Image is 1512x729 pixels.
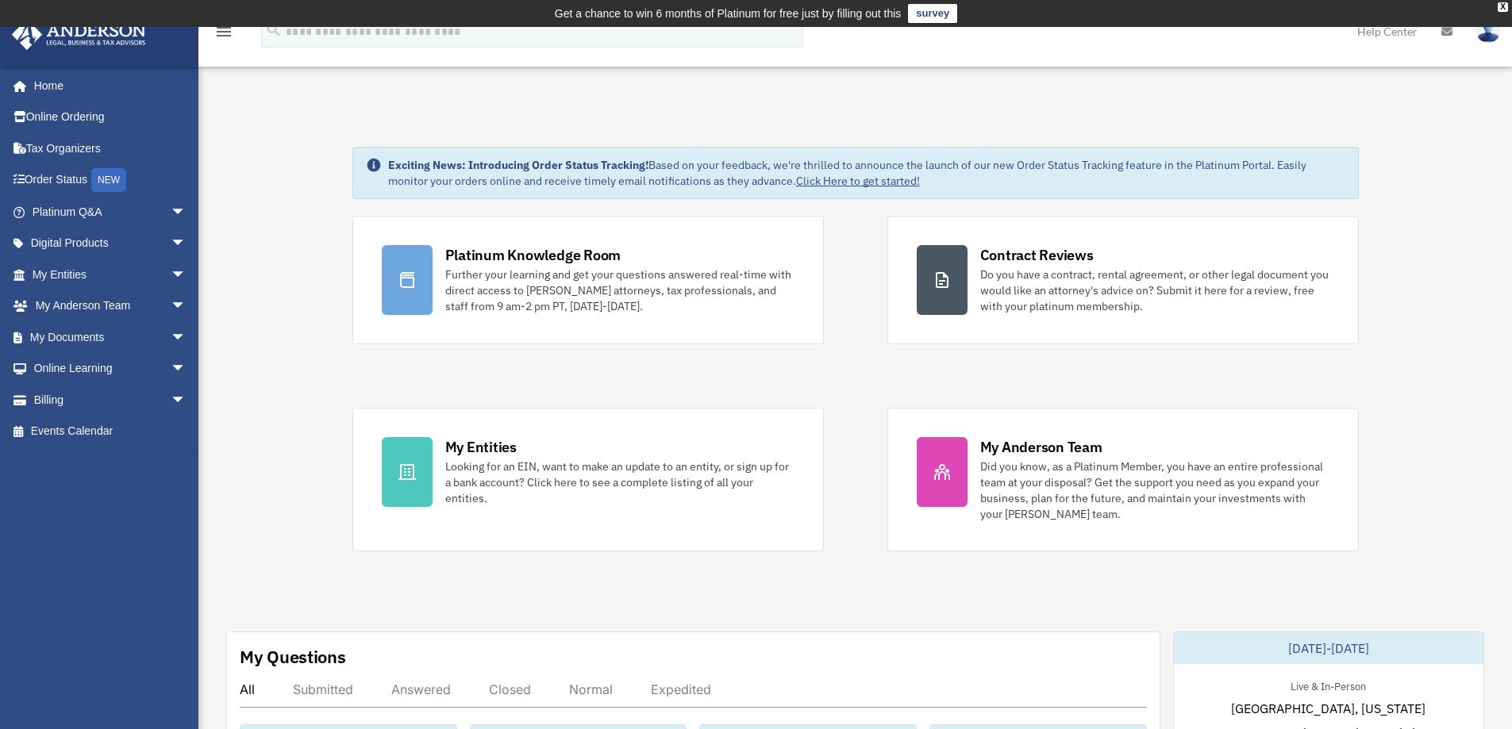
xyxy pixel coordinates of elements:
[980,459,1329,522] div: Did you know, as a Platinum Member, you have an entire professional team at your disposal? Get th...
[352,408,824,551] a: My Entities Looking for an EIN, want to make an update to an entity, or sign up for a bank accoun...
[1498,2,1508,12] div: close
[489,681,531,697] div: Closed
[569,681,613,697] div: Normal
[11,228,210,259] a: Digital Productsarrow_drop_down
[214,22,233,41] i: menu
[171,228,202,260] span: arrow_drop_down
[1174,632,1483,664] div: [DATE]-[DATE]
[293,681,353,697] div: Submitted
[1476,20,1500,43] img: User Pic
[171,290,202,323] span: arrow_drop_down
[651,681,711,697] div: Expedited
[11,384,210,416] a: Billingarrow_drop_down
[11,196,210,228] a: Platinum Q&Aarrow_drop_down
[908,4,957,23] a: survey
[11,70,202,102] a: Home
[11,290,210,322] a: My Anderson Teamarrow_drop_down
[980,245,1094,265] div: Contract Reviews
[445,459,794,506] div: Looking for an EIN, want to make an update to an entity, or sign up for a bank account? Click her...
[11,259,210,290] a: My Entitiesarrow_drop_down
[171,321,202,354] span: arrow_drop_down
[171,353,202,386] span: arrow_drop_down
[7,19,151,50] img: Anderson Advisors Platinum Portal
[11,416,210,447] a: Events Calendar
[11,102,210,133] a: Online Ordering
[11,164,210,197] a: Order StatusNEW
[980,267,1329,314] div: Do you have a contract, rental agreement, or other legal document you would like an attorney's ad...
[980,437,1102,457] div: My Anderson Team
[171,196,202,228] span: arrow_drop_down
[445,437,517,457] div: My Entities
[388,158,648,172] strong: Exciting News: Introducing Order Status Tracking!
[265,21,283,39] i: search
[1231,699,1425,718] span: [GEOGRAPHIC_DATA], [US_STATE]
[11,321,210,353] a: My Documentsarrow_drop_down
[214,28,233,41] a: menu
[171,259,202,291] span: arrow_drop_down
[391,681,451,697] div: Answered
[1278,677,1379,693] div: Live & In-Person
[796,174,920,188] a: Click Here to get started!
[352,216,824,344] a: Platinum Knowledge Room Further your learning and get your questions answered real-time with dire...
[555,4,902,23] div: Get a chance to win 6 months of Platinum for free just by filling out this
[887,408,1359,551] a: My Anderson Team Did you know, as a Platinum Member, you have an entire professional team at your...
[887,216,1359,344] a: Contract Reviews Do you have a contract, rental agreement, or other legal document you would like...
[388,157,1345,189] div: Based on your feedback, we're thrilled to announce the launch of our new Order Status Tracking fe...
[11,132,210,164] a: Tax Organizers
[240,645,346,669] div: My Questions
[240,681,255,697] div: All
[171,384,202,416] span: arrow_drop_down
[11,353,210,385] a: Online Learningarrow_drop_down
[91,168,126,192] div: NEW
[445,267,794,314] div: Further your learning and get your questions answered real-time with direct access to [PERSON_NAM...
[445,245,621,265] div: Platinum Knowledge Room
